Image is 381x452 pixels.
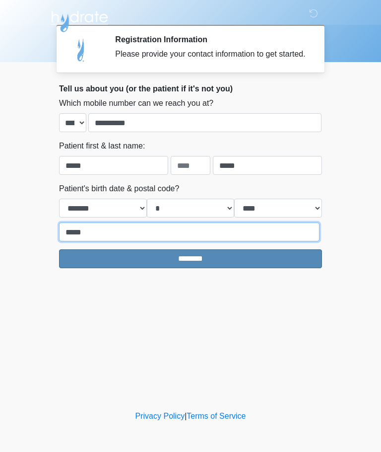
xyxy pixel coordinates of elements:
[115,48,307,60] div: Please provide your contact information to get started.
[59,97,213,109] label: Which mobile number can we reach you at?
[187,412,246,420] a: Terms of Service
[59,84,322,93] h2: Tell us about you (or the patient if it's not you)
[59,183,179,195] label: Patient's birth date & postal code?
[135,412,185,420] a: Privacy Policy
[66,35,96,65] img: Agent Avatar
[185,412,187,420] a: |
[49,7,110,33] img: Hydrate IV Bar - Arcadia Logo
[59,140,145,152] label: Patient first & last name:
